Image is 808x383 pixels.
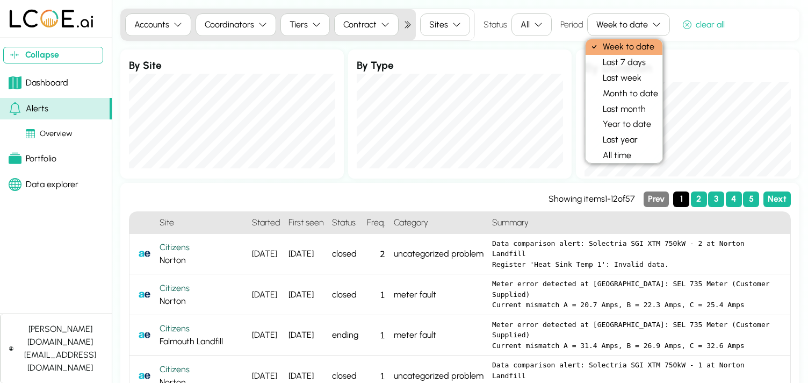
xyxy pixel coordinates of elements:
[673,191,689,207] button: Page 1
[284,212,328,234] h4: First seen
[160,282,243,295] div: Citizens
[586,147,662,163] div: All time
[138,370,151,382] img: PowerTrack
[160,282,243,308] div: Norton
[26,128,73,140] div: Overview
[488,212,790,234] h4: Summary
[328,234,363,275] div: closed
[160,322,243,348] div: Falmouth Landfill
[129,58,335,74] h3: By Site
[683,18,725,31] div: clear all
[284,274,328,315] div: [DATE]
[134,18,169,31] div: Accounts
[389,234,488,275] div: uncategorized problem
[708,191,724,207] button: Page 3
[155,212,248,234] h4: Site
[389,315,488,356] div: meter fault
[560,18,583,31] label: Period
[586,86,662,101] div: Month to date
[492,320,782,351] pre: Meter error detected at [GEOGRAPHIC_DATA]: SEL 735 Meter (Customer Supplied) Current mismatch A =...
[363,315,389,356] div: 1
[743,191,759,207] button: Page 5
[9,76,68,89] div: Dashboard
[138,288,151,301] img: PowerTrack
[343,18,377,31] div: Contract
[160,241,243,254] div: Citizens
[586,117,662,132] div: Year to date
[160,363,243,376] div: Citizens
[596,18,648,31] div: Week to date
[248,212,284,234] h4: Started
[205,18,254,31] div: Coordinators
[3,47,103,63] button: Collapse
[248,234,284,275] div: [DATE]
[9,152,56,165] div: Portfolio
[284,315,328,356] div: [DATE]
[389,274,488,315] div: meter fault
[726,191,742,207] button: Page 4
[549,193,635,205] div: Showing items 1 - 12 of 57
[160,241,243,267] div: Norton
[586,39,662,55] div: Week to date
[586,70,662,86] div: Last week
[328,212,363,234] h4: Status
[363,274,389,315] div: 1
[248,274,284,315] div: [DATE]
[484,18,507,31] label: Status
[492,279,782,310] pre: Meter error detected at [GEOGRAPHIC_DATA]: SEL 735 Meter (Customer Supplied) Current mismatch A =...
[138,329,151,342] img: PowerTrack
[290,18,308,31] div: Tiers
[284,234,328,275] div: [DATE]
[160,322,243,335] div: Citizens
[586,55,662,70] div: Last 7 days
[328,274,363,315] div: closed
[9,102,48,115] div: Alerts
[429,18,448,31] div: Sites
[763,191,791,207] button: Next
[492,238,782,270] pre: Data comparison alert: Solectria SGI XTM 750kW - 2 at Norton Landfill Register 'Heat Sink Temp 1'...
[586,132,662,148] div: Last year
[248,315,284,356] div: [DATE]
[363,212,389,234] h4: Freq.
[691,191,707,207] button: Page 2
[521,18,530,31] div: All
[328,315,363,356] div: ending
[644,191,669,207] button: Previous
[357,58,563,74] h3: By Type
[585,58,791,77] h2: By Duration
[363,234,389,275] div: 2
[18,323,103,374] div: [PERSON_NAME][DOMAIN_NAME][EMAIL_ADDRESS][DOMAIN_NAME]
[586,101,662,117] div: Last month
[389,212,488,234] h4: Category
[679,17,729,33] button: clear all
[138,247,151,260] img: PowerTrack
[9,178,78,191] div: Data explorer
